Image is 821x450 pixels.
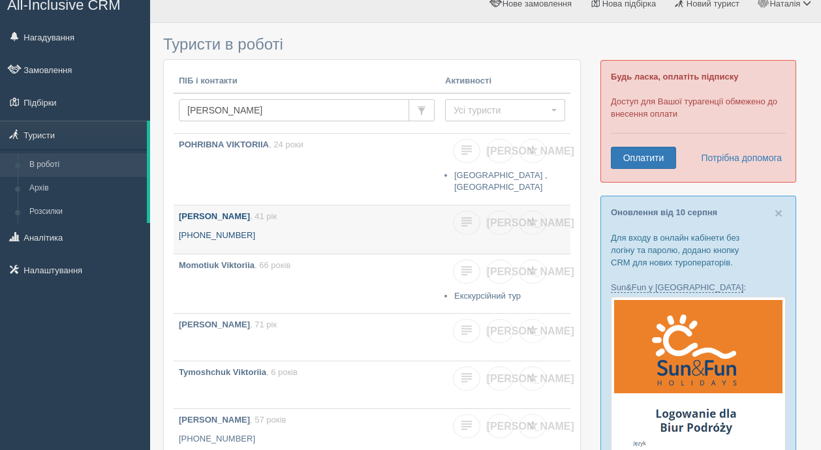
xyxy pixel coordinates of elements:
[23,153,147,177] a: В роботі
[775,205,782,220] span: ×
[611,207,717,217] a: Оновлення від 10 серпня
[454,170,548,192] a: [GEOGRAPHIC_DATA] , [GEOGRAPHIC_DATA]
[163,35,283,53] span: Туристи в роботі
[486,260,514,284] a: [PERSON_NAME]
[611,282,743,293] a: Sun&Fun у [GEOGRAPHIC_DATA]
[179,99,409,121] input: Пошук за ПІБ, паспортом або контактами
[486,211,514,235] a: [PERSON_NAME]
[179,211,250,221] b: [PERSON_NAME]
[250,415,286,425] span: , 57 років
[486,319,514,343] a: [PERSON_NAME]
[487,373,574,384] span: [PERSON_NAME]
[23,177,147,200] a: Архів
[179,260,255,270] b: Momotiuk Viktoriia
[487,325,574,337] span: [PERSON_NAME]
[600,60,796,183] div: Доступ для Вашої турагенції обмежено до внесення оплати
[23,200,147,224] a: Розсилки
[266,367,298,377] span: , 6 років
[487,145,574,157] span: [PERSON_NAME]
[775,206,782,220] button: Close
[174,70,440,93] th: ПІБ і контакти
[611,147,676,169] a: Оплатити
[174,205,440,254] a: [PERSON_NAME], 41 рік [PHONE_NUMBER]
[611,72,738,82] b: Будь ласка, оплатіть підписку
[486,367,514,391] a: [PERSON_NAME]
[174,254,440,313] a: Momotiuk Viktoriia, 66 років
[179,415,250,425] b: [PERSON_NAME]
[611,232,786,269] p: Для входу в онлайн кабінети без логіну та паролю, додано кнопку CRM для нових туроператорів.
[486,139,514,163] a: [PERSON_NAME]
[487,266,574,277] span: [PERSON_NAME]
[454,104,548,117] span: Усі туристи
[179,230,435,242] p: [PHONE_NUMBER]
[179,140,269,149] b: POHRIBNA VIKTORIIA
[255,260,290,270] span: , 66 років
[174,314,440,361] a: [PERSON_NAME], 71 рік
[487,217,574,228] span: [PERSON_NAME]
[440,70,570,93] th: Активності
[250,211,277,221] span: , 41 рік
[486,414,514,438] a: [PERSON_NAME]
[445,99,565,121] button: Усі туристи
[269,140,303,149] span: , 24 роки
[174,361,440,408] a: Tymoshchuk Viktoriia, 6 років
[174,134,440,205] a: POHRIBNA VIKTORIIA, 24 роки
[487,421,574,432] span: [PERSON_NAME]
[179,367,266,377] b: Tymoshchuk Viktoriia
[179,433,435,445] p: [PHONE_NUMBER]
[611,281,786,293] p: :
[692,147,782,169] a: Потрібна допомога
[250,320,277,329] span: , 71 рік
[454,291,521,301] a: Екскурсійний тур
[179,320,250,329] b: [PERSON_NAME]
